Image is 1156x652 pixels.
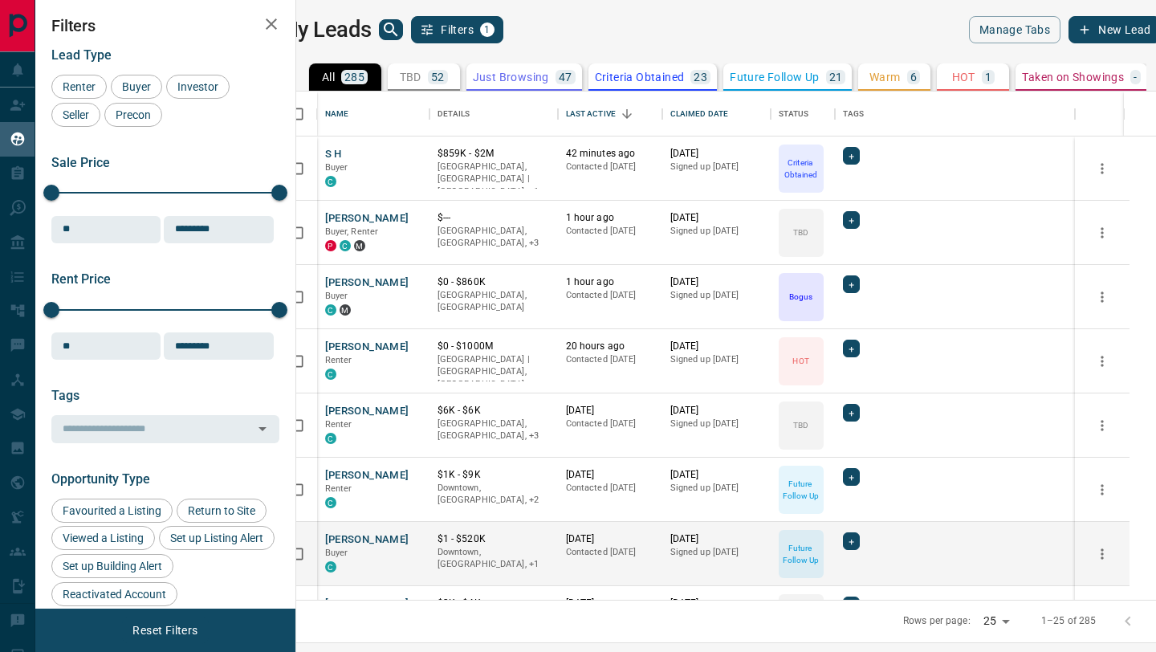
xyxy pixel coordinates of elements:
[438,340,550,353] p: $0 - $1000M
[670,289,763,302] p: Signed up [DATE]
[566,92,616,137] div: Last Active
[344,71,364,83] p: 285
[843,340,860,357] div: +
[779,92,809,137] div: Status
[985,71,991,83] p: 1
[789,291,812,303] p: Bogus
[566,225,654,238] p: Contacted [DATE]
[317,92,429,137] div: Name
[340,304,351,316] div: mrloft.ca
[325,419,352,430] span: Renter
[843,147,860,165] div: +
[438,353,550,391] p: [GEOGRAPHIC_DATA] | [GEOGRAPHIC_DATA], [GEOGRAPHIC_DATA]
[57,504,167,517] span: Favourited a Listing
[482,24,493,35] span: 1
[325,497,336,508] div: condos.ca
[325,468,409,483] button: [PERSON_NAME]
[1090,221,1114,245] button: more
[325,369,336,380] div: condos.ca
[1090,478,1114,502] button: more
[566,482,654,495] p: Contacted [DATE]
[670,211,763,225] p: [DATE]
[438,211,550,225] p: $---
[438,147,550,161] p: $859K - $2M
[952,71,975,83] p: HOT
[670,418,763,430] p: Signed up [DATE]
[438,225,550,250] p: Toronto, Vaughan, Mississauga
[559,71,572,83] p: 47
[670,597,763,610] p: [DATE]
[51,499,173,523] div: Favourited a Listing
[325,304,336,316] div: condos.ca
[849,276,854,292] span: +
[566,289,654,302] p: Contacted [DATE]
[843,468,860,486] div: +
[57,588,172,601] span: Reactivated Account
[969,16,1060,43] button: Manage Tabs
[438,418,550,442] p: Etobicoke, Midtown | Central, Toronto
[843,597,860,614] div: +
[1090,285,1114,309] button: more
[843,275,860,293] div: +
[849,212,854,228] span: +
[110,108,157,121] span: Precon
[843,532,860,550] div: +
[438,404,550,418] p: $6K - $6K
[903,614,971,628] p: Rows per page:
[325,483,352,494] span: Renter
[379,19,403,40] button: search button
[694,71,707,83] p: 23
[159,526,275,550] div: Set up Listing Alert
[843,404,860,422] div: +
[662,92,771,137] div: Claimed Date
[793,226,808,238] p: TBD
[771,92,835,137] div: Status
[104,103,162,127] div: Precon
[566,546,654,559] p: Contacted [DATE]
[843,211,860,229] div: +
[595,71,685,83] p: Criteria Obtained
[51,471,150,487] span: Opportunity Type
[670,546,763,559] p: Signed up [DATE]
[57,532,149,544] span: Viewed a Listing
[57,108,95,121] span: Seller
[566,340,654,353] p: 20 hours ago
[438,275,550,289] p: $0 - $860K
[670,161,763,173] p: Signed up [DATE]
[325,226,379,237] span: Buyer, Renter
[51,526,155,550] div: Viewed a Listing
[251,418,274,440] button: Open
[566,211,654,225] p: 1 hour ago
[325,548,348,558] span: Buyer
[325,211,409,226] button: [PERSON_NAME]
[566,418,654,430] p: Contacted [DATE]
[122,617,208,644] button: Reset Filters
[165,532,269,544] span: Set up Listing Alert
[279,17,372,43] h1: My Leads
[325,340,409,355] button: [PERSON_NAME]
[51,582,177,606] div: Reactivated Account
[438,161,550,198] p: Toronto
[51,75,107,99] div: Renter
[1041,614,1096,628] p: 1–25 of 285
[431,71,445,83] p: 52
[780,542,822,566] p: Future Follow Up
[1134,71,1137,83] p: -
[51,16,279,35] h2: Filters
[780,478,822,502] p: Future Follow Up
[51,388,79,403] span: Tags
[1090,349,1114,373] button: more
[340,240,351,251] div: condos.ca
[438,546,550,571] p: Toronto
[354,240,365,251] div: mrloft.ca
[849,405,854,421] span: +
[325,176,336,187] div: condos.ca
[400,71,421,83] p: TBD
[849,469,854,485] span: +
[1022,71,1124,83] p: Taken on Showings
[51,47,112,63] span: Lead Type
[51,103,100,127] div: Seller
[325,561,336,573] div: condos.ca
[670,225,763,238] p: Signed up [DATE]
[325,275,409,291] button: [PERSON_NAME]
